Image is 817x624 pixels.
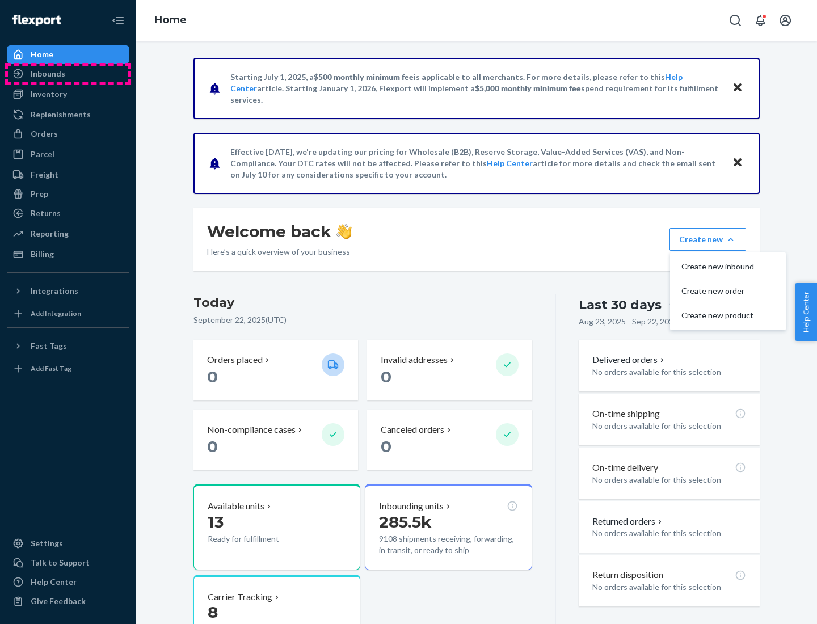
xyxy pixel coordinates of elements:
[31,188,48,200] div: Prep
[193,484,360,570] button: Available units13Ready for fulfillment
[365,484,532,570] button: Inbounding units285.5k9108 shipments receiving, forwarding, in transit, or ready to ship
[193,314,532,326] p: September 22, 2025 ( UTC )
[749,9,772,32] button: Open notifications
[381,423,444,436] p: Canceled orders
[31,364,71,373] div: Add Fast Tag
[7,305,129,323] a: Add Integration
[7,145,129,163] a: Parcel
[31,309,81,318] div: Add Integration
[314,72,414,82] span: $500 monthly minimum fee
[207,423,296,436] p: Non-compliance cases
[487,158,533,168] a: Help Center
[31,169,58,180] div: Freight
[592,474,746,486] p: No orders available for this selection
[7,125,129,143] a: Orders
[592,366,746,378] p: No orders available for this selection
[31,109,91,120] div: Replenishments
[724,9,747,32] button: Open Search Box
[31,228,69,239] div: Reporting
[207,353,263,366] p: Orders placed
[592,528,746,539] p: No orders available for this selection
[31,557,90,568] div: Talk to Support
[7,337,129,355] button: Fast Tags
[7,185,129,203] a: Prep
[31,285,78,297] div: Integrations
[592,353,667,366] button: Delivered orders
[154,14,187,26] a: Home
[7,166,129,184] a: Freight
[193,340,358,400] button: Orders placed 0
[107,9,129,32] button: Close Navigation
[774,9,797,32] button: Open account menu
[7,245,129,263] a: Billing
[7,225,129,243] a: Reporting
[592,407,660,420] p: On-time shipping
[230,146,721,180] p: Effective [DATE], we're updating our pricing for Wholesale (B2B), Reserve Storage, Value-Added Se...
[31,576,77,588] div: Help Center
[31,208,61,219] div: Returns
[12,15,61,26] img: Flexport logo
[730,155,745,171] button: Close
[381,353,448,366] p: Invalid addresses
[193,294,532,312] h3: Today
[31,68,65,79] div: Inbounds
[7,282,129,300] button: Integrations
[672,279,784,303] button: Create new order
[7,65,129,83] a: Inbounds
[730,80,745,96] button: Close
[379,500,444,513] p: Inbounding units
[31,128,58,140] div: Orders
[381,367,391,386] span: 0
[31,538,63,549] div: Settings
[7,592,129,610] button: Give Feedback
[592,568,663,581] p: Return disposition
[795,283,817,341] button: Help Center
[31,149,54,160] div: Parcel
[592,420,746,432] p: No orders available for this selection
[672,255,784,279] button: Create new inbound
[7,573,129,591] a: Help Center
[669,228,746,251] button: Create newCreate new inboundCreate new orderCreate new product
[475,83,581,93] span: $5,000 monthly minimum fee
[7,554,129,572] a: Talk to Support
[208,591,272,604] p: Carrier Tracking
[31,88,67,100] div: Inventory
[31,49,53,60] div: Home
[579,296,662,314] div: Last 30 days
[681,311,754,319] span: Create new product
[381,437,391,456] span: 0
[31,340,67,352] div: Fast Tags
[208,512,224,532] span: 13
[207,246,352,258] p: Here’s a quick overview of your business
[367,340,532,400] button: Invalid addresses 0
[336,224,352,239] img: hand-wave emoji
[681,263,754,271] span: Create new inbound
[208,533,313,545] p: Ready for fulfillment
[681,287,754,295] span: Create new order
[31,248,54,260] div: Billing
[379,512,432,532] span: 285.5k
[592,515,664,528] button: Returned orders
[208,500,264,513] p: Available units
[7,204,129,222] a: Returns
[31,596,86,607] div: Give Feedback
[7,85,129,103] a: Inventory
[672,303,784,328] button: Create new product
[7,45,129,64] a: Home
[367,410,532,470] button: Canceled orders 0
[592,461,658,474] p: On-time delivery
[207,221,352,242] h1: Welcome back
[7,106,129,124] a: Replenishments
[208,602,218,622] span: 8
[579,316,699,327] p: Aug 23, 2025 - Sep 22, 2025 ( UTC )
[7,360,129,378] a: Add Fast Tag
[145,4,196,37] ol: breadcrumbs
[379,533,517,556] p: 9108 shipments receiving, forwarding, in transit, or ready to ship
[7,534,129,553] a: Settings
[230,71,721,106] p: Starting July 1, 2025, a is applicable to all merchants. For more details, please refer to this a...
[207,367,218,386] span: 0
[193,410,358,470] button: Non-compliance cases 0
